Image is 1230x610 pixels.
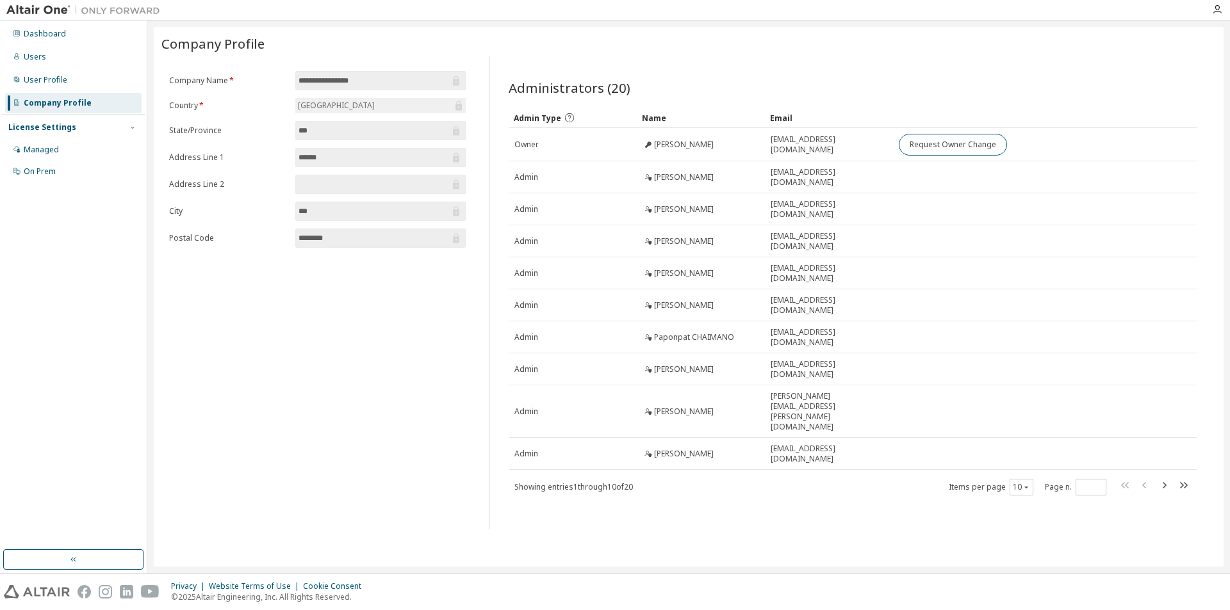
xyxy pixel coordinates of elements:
[296,99,377,113] div: [GEOGRAPHIC_DATA]
[514,481,633,492] span: Showing entries 1 through 10 of 20
[24,52,46,62] div: Users
[771,327,887,348] span: [EMAIL_ADDRESS][DOMAIN_NAME]
[514,406,538,417] span: Admin
[295,98,466,113] div: [GEOGRAPHIC_DATA]
[654,268,714,278] span: [PERSON_NAME]
[141,585,160,598] img: youtube.svg
[514,449,538,459] span: Admin
[169,76,288,86] label: Company Name
[771,199,887,220] span: [EMAIL_ADDRESS][DOMAIN_NAME]
[514,140,539,150] span: Owner
[514,364,538,374] span: Admin
[24,29,66,39] div: Dashboard
[771,444,887,464] span: [EMAIL_ADDRESS][DOMAIN_NAME]
[654,140,714,150] span: [PERSON_NAME]
[1013,482,1030,492] button: 10
[169,100,288,111] label: Country
[514,204,538,214] span: Admin
[171,591,369,602] p: © 2025 Altair Engineering, Inc. All Rights Reserved.
[642,108,760,128] div: Name
[169,125,288,136] label: State/Province
[514,300,538,310] span: Admin
[209,581,303,591] div: Website Terms of Use
[514,332,538,342] span: Admin
[771,231,887,252] span: [EMAIL_ADDRESS][DOMAIN_NAME]
[654,449,714,459] span: [PERSON_NAME]
[169,206,288,216] label: City
[654,364,714,374] span: [PERSON_NAME]
[24,145,59,155] div: Managed
[24,98,92,108] div: Company Profile
[771,167,887,188] span: [EMAIL_ADDRESS][DOMAIN_NAME]
[949,479,1033,495] span: Items per page
[78,585,91,598] img: facebook.svg
[24,75,67,85] div: User Profile
[654,204,714,214] span: [PERSON_NAME]
[514,268,538,278] span: Admin
[514,172,538,182] span: Admin
[514,113,561,124] span: Admin Type
[169,233,288,243] label: Postal Code
[771,263,887,284] span: [EMAIL_ADDRESS][DOMAIN_NAME]
[4,585,70,598] img: altair_logo.svg
[654,236,714,246] span: [PERSON_NAME]
[771,391,887,432] span: [PERSON_NAME][EMAIL_ADDRESS][PERSON_NAME][DOMAIN_NAME]
[770,108,888,128] div: Email
[8,122,76,132] div: License Settings
[899,134,1007,156] button: Request Owner Change
[654,300,714,310] span: [PERSON_NAME]
[99,585,112,598] img: instagram.svg
[771,134,887,155] span: [EMAIL_ADDRESS][DOMAIN_NAME]
[169,179,288,189] label: Address Line 2
[514,236,538,246] span: Admin
[654,172,714,182] span: [PERSON_NAME]
[169,152,288,163] label: Address Line 1
[509,79,630,97] span: Administrators (20)
[161,35,265,52] span: Company Profile
[654,332,734,342] span: Paponpat CHAIMANO
[1045,479,1106,495] span: Page n.
[771,295,887,316] span: [EMAIL_ADDRESS][DOMAIN_NAME]
[303,581,369,591] div: Cookie Consent
[771,359,887,380] span: [EMAIL_ADDRESS][DOMAIN_NAME]
[171,581,209,591] div: Privacy
[6,4,167,17] img: Altair One
[120,585,133,598] img: linkedin.svg
[24,166,56,177] div: On Prem
[654,406,714,417] span: [PERSON_NAME]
